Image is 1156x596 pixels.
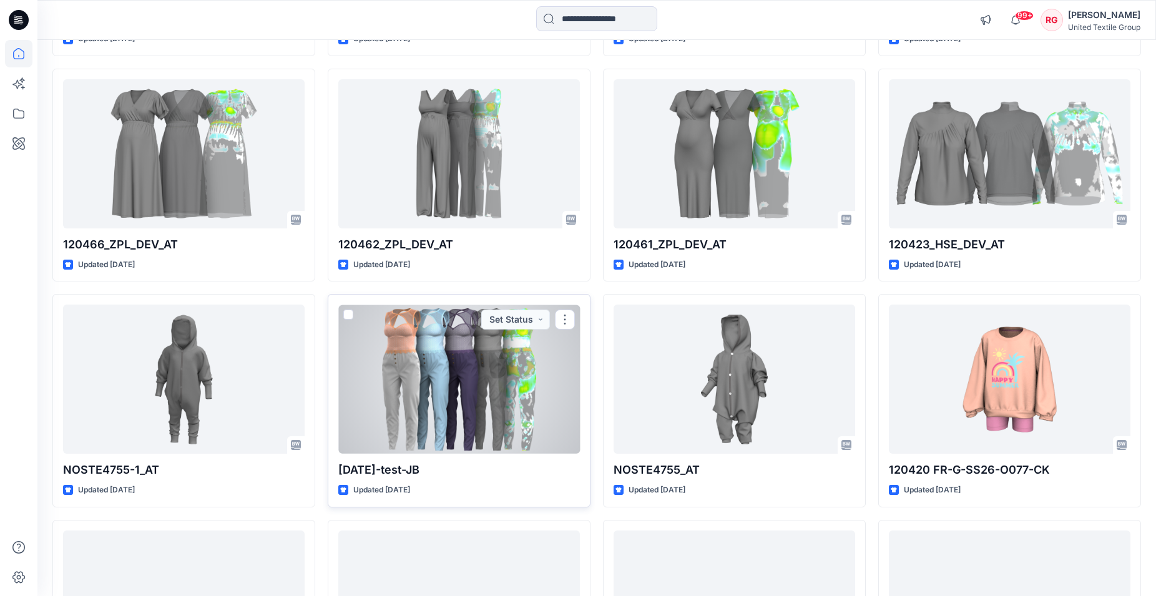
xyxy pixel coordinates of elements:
[614,461,855,479] p: NOSTE4755_AT
[629,484,685,497] p: Updated [DATE]
[614,305,855,454] a: NOSTE4755_AT
[63,236,305,253] p: 120466_ZPL_DEV_AT
[1068,7,1140,22] div: [PERSON_NAME]
[614,236,855,253] p: 120461_ZPL_DEV_AT
[629,258,685,271] p: Updated [DATE]
[889,305,1130,454] a: 120420 FR-G-SS26-O077-CK
[353,484,410,497] p: Updated [DATE]
[1068,22,1140,32] div: United Textile Group
[1015,11,1034,21] span: 99+
[614,79,855,228] a: 120461_ZPL_DEV_AT
[904,484,961,497] p: Updated [DATE]
[63,79,305,228] a: 120466_ZPL_DEV_AT
[63,305,305,454] a: NOSTE4755-1_AT
[889,461,1130,479] p: 120420 FR-G-SS26-O077-CK
[353,258,410,271] p: Updated [DATE]
[338,79,580,228] a: 120462_ZPL_DEV_AT
[338,305,580,454] a: 2025.09.25-test-JB
[78,484,135,497] p: Updated [DATE]
[338,236,580,253] p: 120462_ZPL_DEV_AT
[63,461,305,479] p: NOSTE4755-1_AT
[78,258,135,271] p: Updated [DATE]
[904,258,961,271] p: Updated [DATE]
[889,236,1130,253] p: 120423_HSE_DEV_AT
[1041,9,1063,31] div: RG
[889,79,1130,228] a: 120423_HSE_DEV_AT
[338,461,580,479] p: [DATE]-test-JB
